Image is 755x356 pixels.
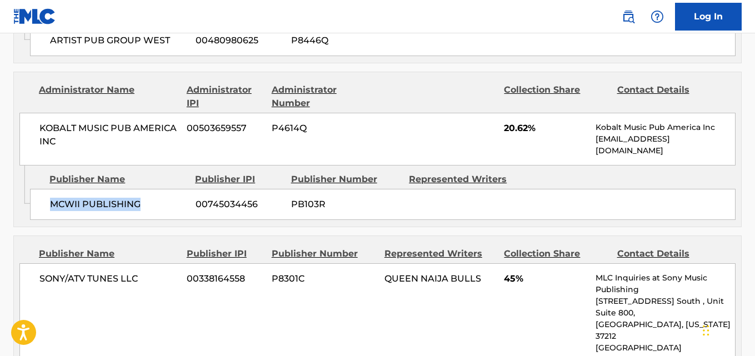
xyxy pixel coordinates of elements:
[384,273,481,284] span: QUEEN NAIJA BULLS
[596,133,735,157] p: [EMAIL_ADDRESS][DOMAIN_NAME]
[596,319,735,342] p: [GEOGRAPHIC_DATA], [US_STATE] 37212
[291,34,401,47] span: P8446Q
[272,122,376,135] span: P4614Q
[49,173,187,186] div: Publisher Name
[675,3,742,31] a: Log In
[13,8,56,24] img: MLC Logo
[196,198,283,211] span: 00745034456
[291,173,401,186] div: Publisher Number
[39,122,178,148] span: KOBALT MUSIC PUB AMERICA INC
[504,83,608,110] div: Collection Share
[272,272,376,285] span: P8301C
[195,173,282,186] div: Publisher IPI
[187,83,263,110] div: Administrator IPI
[651,10,664,23] img: help
[622,10,635,23] img: search
[596,295,735,319] p: [STREET_ADDRESS] South , Unit Suite 800,
[617,247,722,260] div: Contact Details
[50,34,187,47] span: ARTIST PUB GROUP WEST
[291,198,401,211] span: PB103R
[617,83,722,110] div: Contact Details
[39,247,178,260] div: Publisher Name
[596,122,735,133] p: Kobalt Music Pub America Inc
[504,122,587,135] span: 20.62%
[39,272,178,285] span: SONY/ATV TUNES LLC
[699,303,755,356] iframe: Chat Widget
[272,247,376,260] div: Publisher Number
[272,83,376,110] div: Administrator Number
[50,198,187,211] span: MCWII PUBLISHING
[196,34,283,47] span: 00480980625
[596,272,735,295] p: MLC Inquiries at Sony Music Publishing
[187,272,263,285] span: 00338164558
[187,247,263,260] div: Publisher IPI
[39,83,178,110] div: Administrator Name
[384,247,496,260] div: Represented Writers
[596,342,735,354] p: [GEOGRAPHIC_DATA]
[409,173,519,186] div: Represented Writers
[187,122,263,135] span: 00503659557
[504,247,608,260] div: Collection Share
[646,6,668,28] div: Help
[504,272,587,285] span: 45%
[617,6,639,28] a: Public Search
[703,314,709,347] div: Drag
